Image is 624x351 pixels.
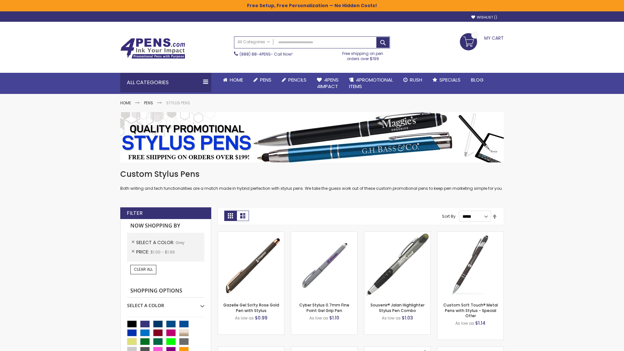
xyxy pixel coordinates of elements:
[402,315,413,321] span: $1.03
[437,232,503,298] img: Custom Soft Touch® Metal Pens with Stylus-Grey
[240,51,271,57] a: (888) 88-4PENS
[299,302,349,313] a: Cyber Stylus 0.7mm Fine Point Gel Grip Pen
[136,239,175,246] span: Select A Color
[150,249,175,255] span: $1.00 - $1.99
[443,302,498,318] a: Custom Soft Touch® Metal Pens with Stylus - Special Offer
[349,76,393,90] span: 4PROMOTIONAL ITEMS
[382,315,401,321] span: As low as
[120,112,504,162] img: Stylus Pens
[439,76,461,83] span: Specials
[455,320,474,326] span: As low as
[120,73,211,92] div: All Categories
[134,266,153,272] span: Clear All
[240,51,292,57] span: - Call Now!
[260,76,271,83] span: Pens
[127,284,204,298] strong: Shopping Options
[218,231,284,237] a: Gazelle Gel Softy Rose Gold Pen with Stylus-Grey
[120,169,504,191] div: Both writing and tech functionalities are a match made in hybrid perfection with stylus pens. We ...
[127,298,204,309] div: Select A Color
[475,320,486,326] span: $1.14
[175,240,185,245] span: Grey
[437,231,503,237] a: Custom Soft Touch® Metal Pens with Stylus-Grey
[427,73,466,87] a: Specials
[224,211,237,221] strong: Grid
[120,100,131,106] a: Home
[317,76,339,90] span: 4Pens 4impact
[127,219,204,233] strong: Now Shopping by
[234,37,273,47] a: All Categories
[136,249,150,255] span: Price
[218,232,284,298] img: Gazelle Gel Softy Rose Gold Pen with Stylus-Grey
[120,169,504,179] h1: Custom Stylus Pens
[248,73,277,87] a: Pens
[364,232,430,298] img: Souvenir® Jalan Highlighter Stylus Pen Combo-Grey
[235,315,254,321] span: As low as
[120,38,185,59] img: 4Pens Custom Pens and Promotional Products
[291,232,357,298] img: Cyber Stylus 0.7mm Fine Point Gel Grip Pen-Grey
[364,231,430,237] a: Souvenir® Jalan Highlighter Stylus Pen Combo-Grey
[255,315,267,321] span: $0.99
[442,214,456,219] label: Sort By
[277,73,312,87] a: Pencils
[223,302,279,313] a: Gazelle Gel Softy Rose Gold Pen with Stylus
[410,76,422,83] span: Rush
[344,73,398,94] a: 4PROMOTIONALITEMS
[370,302,424,313] a: Souvenir® Jalan Highlighter Stylus Pen Combo
[144,100,153,106] a: Pens
[230,76,243,83] span: Home
[336,48,390,61] div: Free shipping on pen orders over $199
[166,100,190,106] strong: Stylus Pens
[398,73,427,87] a: Rush
[130,265,156,274] a: Clear All
[309,315,328,321] span: As low as
[312,73,344,94] a: 4Pens4impact
[218,73,248,87] a: Home
[288,76,306,83] span: Pencils
[291,231,357,237] a: Cyber Stylus 0.7mm Fine Point Gel Grip Pen-Grey
[471,15,497,20] a: Wishlist
[466,73,489,87] a: Blog
[238,39,270,45] span: All Categories
[329,315,339,321] span: $1.10
[471,76,484,83] span: Blog
[127,210,143,217] strong: Filter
